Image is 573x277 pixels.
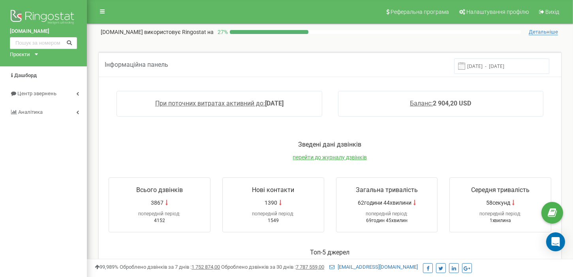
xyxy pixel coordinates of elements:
a: При поточних витратах активний до:[DATE] [155,100,284,107]
a: перейти до журналу дзвінків [293,154,367,160]
span: Реферальна програма [391,9,449,15]
span: 58секунд [486,199,510,207]
span: Баланс: [410,100,433,107]
span: 1390 [265,199,277,207]
span: 69годин 45хвилин [366,218,408,223]
span: Вихід [545,9,559,15]
span: Toп-5 джерел [310,249,350,256]
p: 27 % [214,28,230,36]
span: Зведені дані дзвінків [299,141,362,148]
u: 7 787 559,00 [296,264,324,270]
u: 1 752 874,00 [192,264,220,270]
span: 3867 [151,199,163,207]
span: Дашборд [14,72,37,78]
span: 4152 [154,218,165,223]
span: попередній період: [366,211,408,217]
span: попередній період: [479,211,522,217]
a: [EMAIL_ADDRESS][DOMAIN_NAME] [329,264,418,270]
span: Оброблено дзвінків за 7 днів : [120,264,220,270]
div: Open Intercom Messenger [546,232,565,251]
span: використовує Ringostat на [144,29,214,35]
span: При поточних витратах активний до: [155,100,265,107]
span: попередній період: [252,211,294,217]
span: Нові контакти [252,186,294,194]
span: Загальна тривалість [356,186,418,194]
span: Аналiтика [18,109,43,115]
div: Проєкти [10,51,30,58]
span: попередній період: [138,211,180,217]
a: Баланс:2 904,20 USD [410,100,471,107]
span: Всього дзвінків [136,186,183,194]
span: 62години 44хвилини [358,199,411,207]
span: 1хвилина [490,218,511,223]
img: Ringostat logo [10,8,77,28]
span: Налаштування профілю [466,9,529,15]
span: Середня тривалість [471,186,530,194]
span: Інформаційна панель [105,61,168,68]
p: [DOMAIN_NAME] [101,28,214,36]
a: [DOMAIN_NAME] [10,28,77,35]
span: 99,989% [95,264,118,270]
span: Центр звернень [17,90,56,96]
span: Детальніше [529,29,558,35]
input: Пошук за номером [10,37,77,49]
span: 1549 [268,218,279,223]
span: Оброблено дзвінків за 30 днів : [221,264,324,270]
